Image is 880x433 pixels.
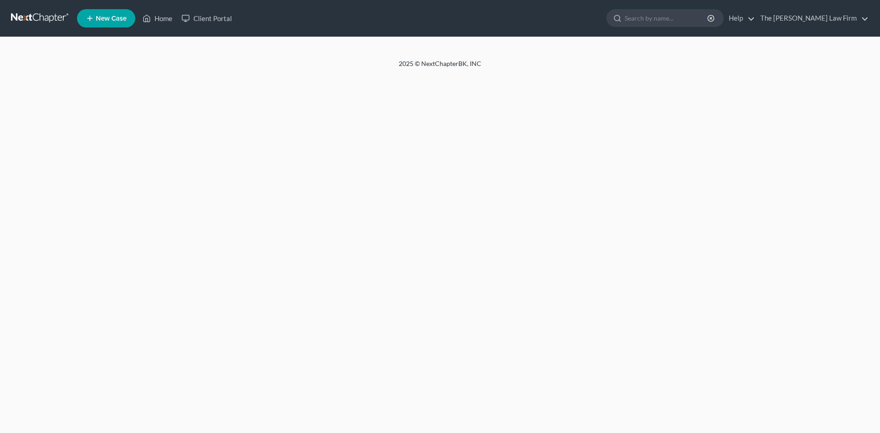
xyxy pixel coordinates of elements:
[756,10,869,27] a: The [PERSON_NAME] Law Firm
[177,10,236,27] a: Client Portal
[138,10,177,27] a: Home
[625,10,709,27] input: Search by name...
[724,10,755,27] a: Help
[96,15,126,22] span: New Case
[179,59,701,76] div: 2025 © NextChapterBK, INC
